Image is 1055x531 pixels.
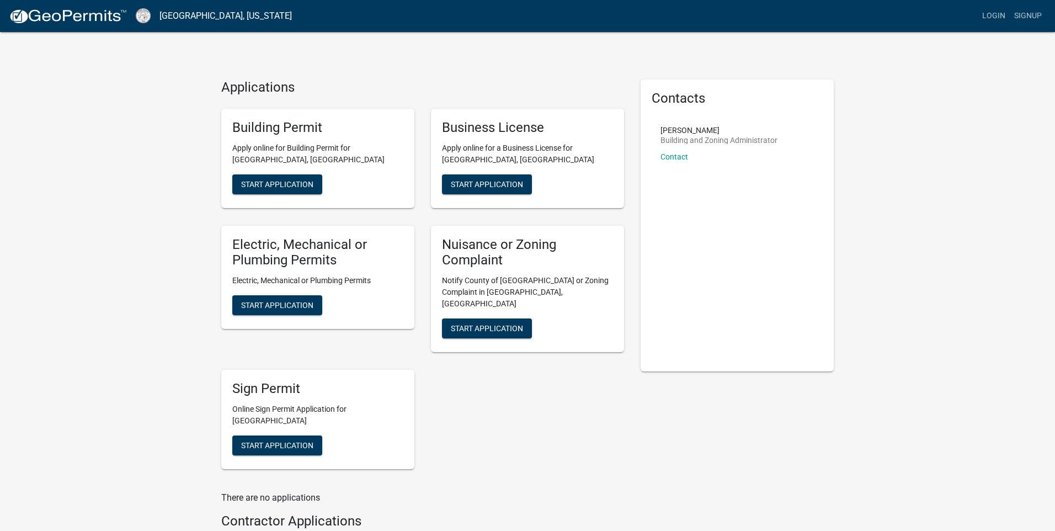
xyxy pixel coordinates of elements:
[232,295,322,315] button: Start Application
[232,142,403,166] p: Apply online for Building Permit for [GEOGRAPHIC_DATA], [GEOGRAPHIC_DATA]
[660,152,688,161] a: Contact
[232,436,322,455] button: Start Application
[442,174,532,194] button: Start Application
[232,275,403,286] p: Electric, Mechanical or Plumbing Permits
[159,7,292,25] a: [GEOGRAPHIC_DATA], [US_STATE]
[232,174,322,194] button: Start Application
[136,8,151,23] img: Cook County, Georgia
[442,120,613,136] h5: Business License
[652,91,823,107] h5: Contacts
[451,324,523,333] span: Start Application
[232,403,403,427] p: Online Sign Permit Application for [GEOGRAPHIC_DATA]
[232,381,403,397] h5: Sign Permit
[442,318,532,338] button: Start Application
[241,301,313,310] span: Start Application
[978,6,1010,26] a: Login
[1010,6,1046,26] a: Signup
[221,491,624,505] p: There are no applications
[442,237,613,269] h5: Nuisance or Zoning Complaint
[221,79,624,478] wm-workflow-list-section: Applications
[442,275,613,310] p: Notify County of [GEOGRAPHIC_DATA] or Zoning Complaint in [GEOGRAPHIC_DATA], [GEOGRAPHIC_DATA]
[232,237,403,269] h5: Electric, Mechanical or Plumbing Permits
[241,179,313,188] span: Start Application
[241,440,313,449] span: Start Application
[660,126,777,134] p: [PERSON_NAME]
[221,79,624,95] h4: Applications
[451,179,523,188] span: Start Application
[660,136,777,144] p: Building and Zoning Administrator
[221,513,624,529] h4: Contractor Applications
[442,142,613,166] p: Apply online for a Business License for [GEOGRAPHIC_DATA], [GEOGRAPHIC_DATA]
[232,120,403,136] h5: Building Permit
